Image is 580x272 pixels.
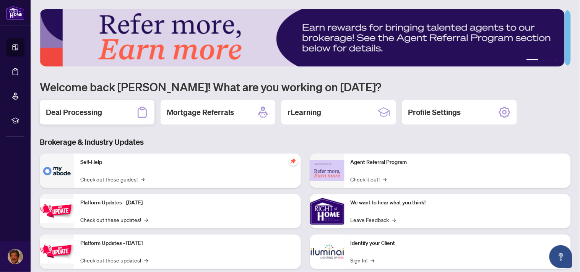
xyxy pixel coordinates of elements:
a: Sign In!→ [351,256,375,264]
img: Self-Help [40,154,74,188]
h2: Deal Processing [46,107,102,118]
img: Platform Updates - July 21, 2025 [40,199,74,223]
img: Agent Referral Program [310,160,344,181]
h2: Mortgage Referrals [167,107,234,118]
p: Self-Help [80,158,295,167]
img: Platform Updates - July 8, 2025 [40,240,74,264]
h2: rLearning [288,107,321,118]
img: Profile Icon [8,249,23,264]
img: Identify your Client [310,235,344,269]
a: Check out these updates!→ [80,256,148,264]
p: Agent Referral Program [351,158,565,167]
span: → [144,256,148,264]
p: Identify your Client [351,239,565,248]
p: Platform Updates - [DATE] [80,239,295,248]
h1: Welcome back [PERSON_NAME]! What are you working on [DATE]? [40,79,571,94]
img: Slide 0 [40,9,565,66]
span: → [392,215,396,224]
a: Leave Feedback→ [351,215,396,224]
p: We want to hear what you think! [351,199,565,207]
span: → [383,175,387,183]
a: Check it out!→ [351,175,387,183]
a: Check out these updates!→ [80,215,148,224]
h2: Profile Settings [408,107,461,118]
span: pushpin [289,157,298,166]
h3: Brokerage & Industry Updates [40,137,571,147]
img: We want to hear what you think! [310,194,344,228]
span: → [141,175,145,183]
span: → [144,215,148,224]
span: → [371,256,375,264]
button: 3 [548,59,551,62]
button: 1 [526,59,539,62]
img: logo [6,6,24,20]
button: Open asap [549,245,572,268]
p: Platform Updates - [DATE] [80,199,295,207]
button: 2 [542,59,545,62]
button: 5 [560,59,563,62]
a: Check out these guides!→ [80,175,145,183]
button: 4 [554,59,557,62]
